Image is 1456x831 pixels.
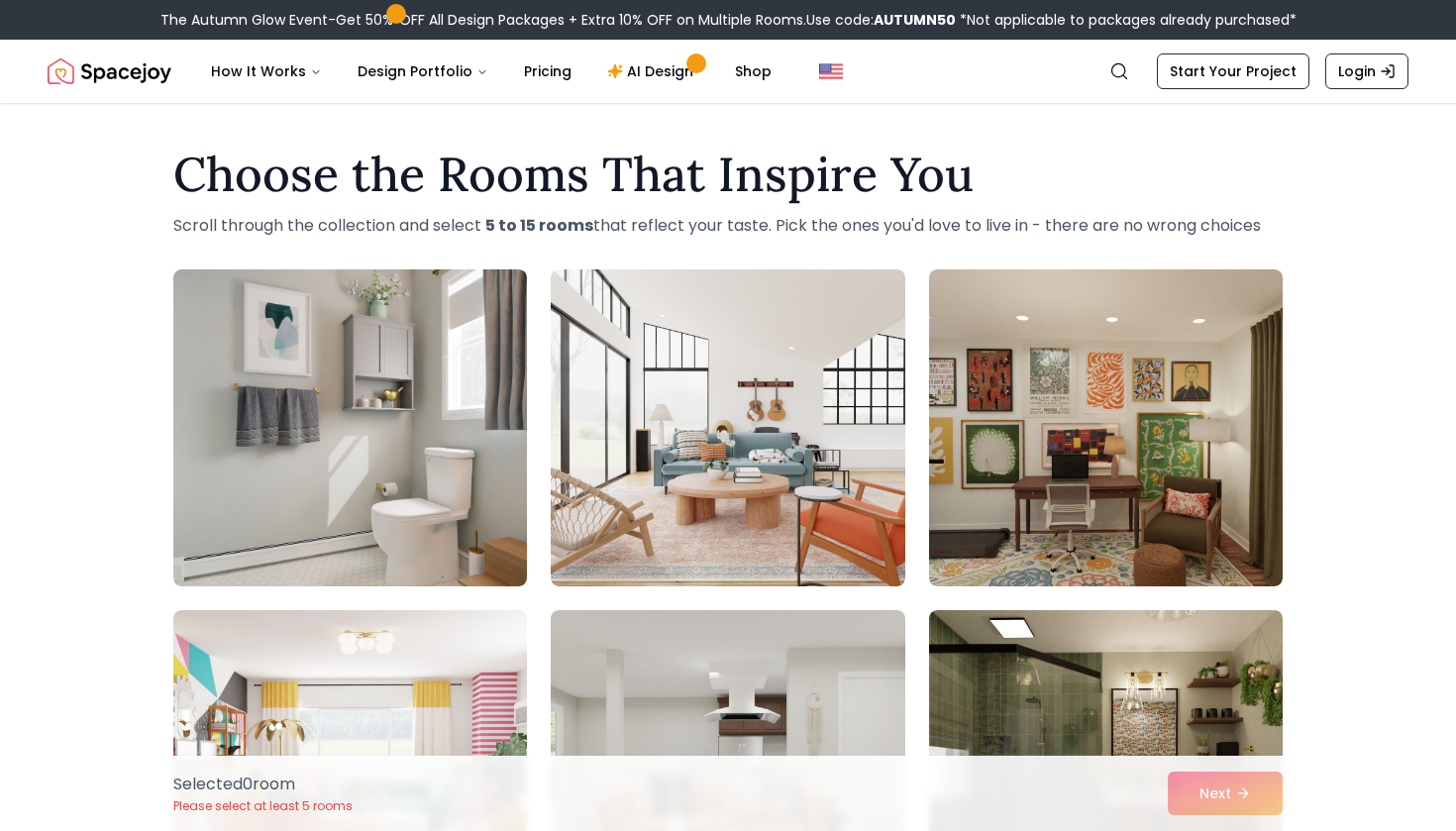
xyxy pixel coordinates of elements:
b: AUTUMN50 [874,10,956,30]
a: Spacejoy [48,52,171,91]
p: Scroll through the collection and select that reflect your taste. Pick the ones you'd love to liv... [173,214,1283,238]
p: Selected 0 room [173,773,353,796]
a: AI Design [591,52,715,91]
a: Login [1325,53,1408,89]
strong: 5 to 15 rooms [485,214,593,237]
a: Pricing [508,52,587,91]
a: Shop [719,52,787,91]
img: Room room-2 [551,269,904,586]
button: How It Works [195,52,338,91]
p: Please select at least 5 rooms [173,798,353,814]
nav: Global [48,40,1408,103]
nav: Main [195,52,787,91]
img: Spacejoy Logo [48,52,171,91]
div: The Autumn Glow Event-Get 50% OFF All Design Packages + Extra 10% OFF on Multiple Rooms. [160,10,1297,30]
span: Use code: [806,10,956,30]
h1: Choose the Rooms That Inspire You [173,151,1283,198]
a: Start Your Project [1157,53,1309,89]
img: Room room-3 [929,269,1283,586]
span: *Not applicable to packages already purchased* [956,10,1297,30]
button: Design Portfolio [342,52,504,91]
img: United States [819,59,843,83]
img: Room room-1 [173,269,527,586]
